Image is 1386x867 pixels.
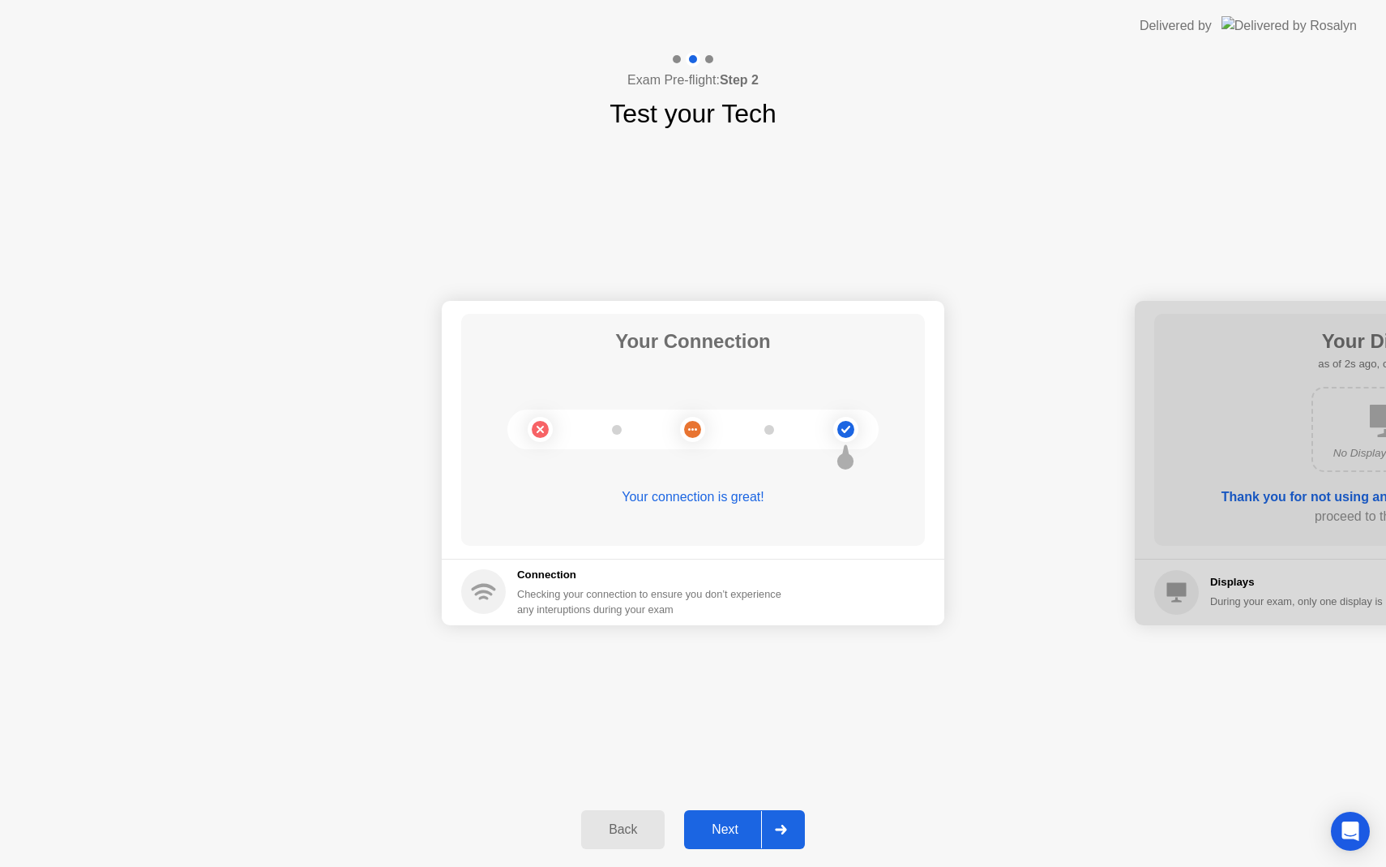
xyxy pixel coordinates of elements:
[627,71,759,90] h4: Exam Pre-flight:
[461,487,925,507] div: Your connection is great!
[517,567,791,583] h5: Connection
[1221,16,1357,35] img: Delivered by Rosalyn
[586,822,660,837] div: Back
[610,94,776,133] h1: Test your Tech
[581,810,665,849] button: Back
[689,822,761,837] div: Next
[720,73,759,87] b: Step 2
[684,810,805,849] button: Next
[615,327,771,356] h1: Your Connection
[1140,16,1212,36] div: Delivered by
[1331,812,1370,851] div: Open Intercom Messenger
[517,586,791,617] div: Checking your connection to ensure you don’t experience any interuptions during your exam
